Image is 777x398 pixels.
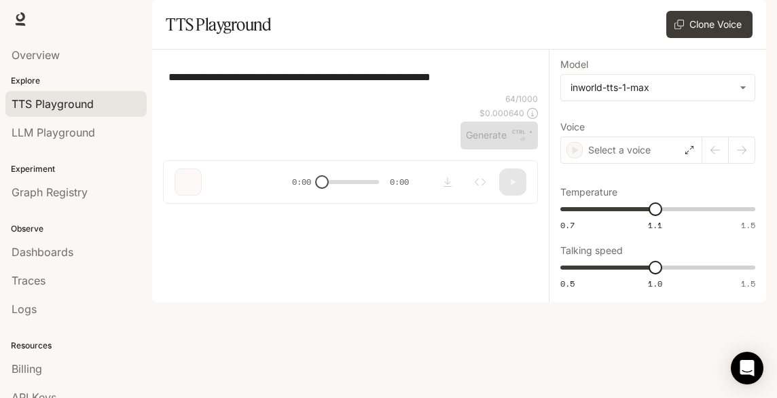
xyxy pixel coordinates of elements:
div: inworld-tts-1-max [561,75,755,101]
span: 1.0 [648,278,662,289]
p: Temperature [560,187,617,197]
span: 1.1 [648,219,662,231]
p: 64 / 1000 [505,93,538,105]
p: $ 0.000640 [480,107,524,119]
span: 0.7 [560,219,575,231]
p: Talking speed [560,246,623,255]
span: 0.5 [560,278,575,289]
span: 1.5 [741,278,755,289]
button: Clone Voice [666,11,753,38]
p: Voice [560,122,585,132]
p: Model [560,60,588,69]
h1: TTS Playground [166,11,271,38]
span: 1.5 [741,219,755,231]
p: Select a voice [588,143,651,157]
div: inworld-tts-1-max [571,81,733,94]
div: Open Intercom Messenger [731,352,763,384]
